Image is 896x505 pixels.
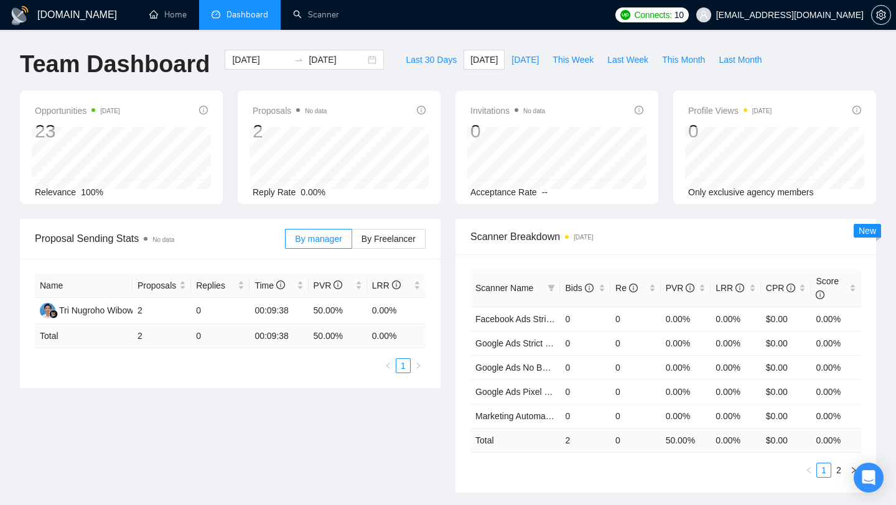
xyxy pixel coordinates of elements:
a: Google Ads No Budget [475,363,564,373]
td: 0.00% [367,298,426,324]
td: 0.00% [661,379,711,404]
span: Last 30 Days [406,53,457,67]
td: 0.00% [811,331,861,355]
span: Proposals [138,279,177,292]
span: right [414,362,422,369]
span: Last Month [719,53,762,67]
button: right [411,358,426,373]
td: 0.00% [711,307,761,331]
time: [DATE] [574,234,593,241]
td: 2 [560,428,610,452]
button: [DATE] [464,50,505,70]
a: searchScanner [293,9,339,20]
span: By manager [295,234,342,244]
td: 0.00 % [711,428,761,452]
img: logo [10,6,30,25]
li: Next Page [846,463,861,478]
span: Only exclusive agency members [688,187,814,197]
span: left [385,362,392,369]
th: Name [35,274,133,298]
span: New [859,226,876,236]
time: [DATE] [752,108,772,114]
div: 2 [253,119,327,143]
span: Reply Rate [253,187,296,197]
span: Score [816,276,839,300]
td: 0 [560,404,610,428]
span: to [294,55,304,65]
span: Bids [565,283,593,293]
span: info-circle [417,106,426,114]
td: 0 [610,307,661,331]
span: Relevance [35,187,76,197]
div: Tri Nugroho Wibowo [59,303,138,317]
span: Time [254,280,284,290]
td: 0 [560,379,610,404]
span: This Month [662,53,705,67]
button: [DATE] [505,50,546,70]
span: No data [523,108,545,114]
span: 0.00% [301,187,325,197]
span: PVR [314,280,343,290]
a: 2 [832,463,846,477]
span: info-circle [392,280,401,289]
span: PVR [666,283,695,293]
td: 0.00 % [367,324,426,348]
span: Proposals [253,103,327,118]
span: swap-right [294,55,304,65]
span: Profile Views [688,103,772,118]
td: 0.00% [661,307,711,331]
td: 0 [560,355,610,379]
a: setting [871,10,891,20]
td: 0.00 % [811,428,861,452]
td: $0.00 [761,355,811,379]
span: info-circle [276,280,285,289]
a: Marketing Automation - [PERSON_NAME] [475,411,639,421]
span: Replies [196,279,235,292]
span: right [850,466,857,474]
td: Total [470,428,560,452]
h1: Team Dashboard [20,50,210,79]
span: info-circle [629,284,638,292]
span: filter [545,279,558,297]
td: $0.00 [761,331,811,355]
time: [DATE] [100,108,119,114]
div: 0 [470,119,545,143]
button: This Week [546,50,600,70]
span: By Freelancer [362,234,416,244]
span: Re [615,283,638,293]
span: left [805,466,813,474]
td: 0 [191,324,250,348]
span: info-circle [585,284,594,292]
a: 1 [396,359,410,373]
span: No data [152,236,174,243]
a: Google Ads Pixel - setup, troubleshooting, tracking [475,387,671,397]
td: 0 [191,298,250,324]
li: Previous Page [801,463,816,478]
span: Scanner Breakdown [470,229,861,244]
span: Proposal Sending Stats [35,231,285,246]
input: End date [309,53,365,67]
td: 2 [133,324,191,348]
span: info-circle [852,106,861,114]
span: Opportunities [35,103,120,118]
button: setting [871,5,891,25]
img: gigradar-bm.png [49,310,58,318]
td: 00:09:38 [250,298,308,324]
td: 2 [133,298,191,324]
span: info-circle [199,106,208,114]
div: Open Intercom Messenger [854,463,884,493]
span: Scanner Name [475,283,533,293]
img: TN [40,303,55,318]
div: 0 [688,119,772,143]
td: 0 [610,355,661,379]
a: homeHome [149,9,187,20]
button: right [846,463,861,478]
li: 1 [396,358,411,373]
button: left [801,463,816,478]
td: $ 0.00 [761,428,811,452]
span: setting [872,10,890,20]
td: 0.00% [711,355,761,379]
li: 2 [831,463,846,478]
a: TNTri Nugroho Wibowo [40,305,138,315]
span: This Week [553,53,594,67]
